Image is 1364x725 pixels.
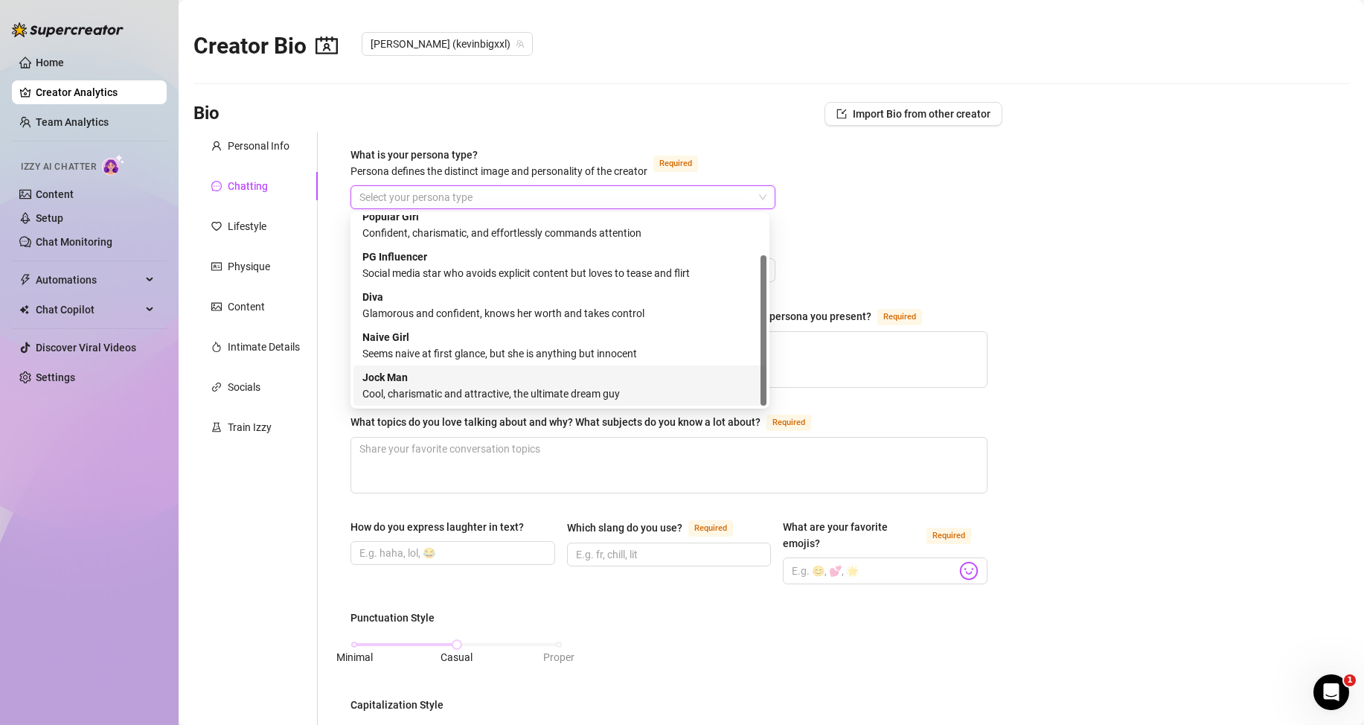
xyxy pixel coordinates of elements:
span: Proper [543,651,574,663]
span: experiment [211,422,222,432]
img: AI Chatter [102,154,125,176]
div: Confident, charismatic, and effortlessly commands attention [362,225,758,241]
div: Content [228,298,265,315]
strong: PG Influencer [362,251,427,263]
div: How do you express laughter in text? [350,519,524,535]
span: picture [211,301,222,312]
div: Intimate Details [228,339,300,355]
div: Punctuation Style [350,610,435,626]
h3: Bio [193,102,220,126]
div: Personal Info [228,138,289,154]
span: Required [877,309,922,325]
a: Chat Monitoring [36,236,112,248]
span: Required [766,415,811,431]
iframe: Intercom live chat [1313,674,1349,710]
div: Train Izzy [228,419,272,435]
div: Lifestyle [228,218,266,234]
span: Persona defines the distinct image and personality of the creator [350,165,647,177]
span: Minimal [336,651,373,663]
div: Cool, charismatic and attractive, the ultimate dream guy [362,386,758,402]
span: user [211,141,222,151]
div: What topics do you love talking about and why? What subjects do you know a lot about? [350,414,761,430]
label: What are your favorite emojis? [783,519,987,552]
input: Which slang do you use? [576,546,760,563]
span: fire [211,342,222,352]
span: Required [653,156,698,172]
div: Chatting [228,178,268,194]
a: Content [36,188,74,200]
span: Import Bio from other creator [853,108,990,120]
div: Glamorous and confident, knows her worth and takes control [362,305,758,322]
img: svg%3e [959,561,979,581]
a: Setup [36,212,63,224]
span: What is your persona type? [350,149,647,177]
div: Socials [228,379,260,395]
span: 𝙆𝙀𝙑𝙄𝙉 (kevinbigxxl) [371,33,524,55]
div: Which slang do you use? [567,520,682,536]
div: Capitalization Style [350,697,444,713]
textarea: What topics do you love talking about and why? What subjects do you know a lot about? [351,438,987,493]
strong: Naive Girl [362,331,409,343]
span: Required [926,528,971,544]
span: import [836,109,847,119]
span: team [516,39,525,48]
strong: Jock Man [362,371,408,383]
div: Physique [228,258,270,275]
span: contacts [316,34,338,57]
input: What are your favorite emojis? [792,561,956,581]
button: Import Bio from other creator [825,102,1002,126]
div: What are your favorite emojis? [783,519,920,552]
strong: Popular Girl [362,211,419,223]
span: idcard [211,261,222,272]
span: link [211,382,222,392]
strong: Diva [362,291,383,303]
span: heart [211,221,222,231]
a: Home [36,57,64,68]
span: Automations [36,268,141,292]
label: How do you express laughter in text? [350,519,534,535]
label: What topics do you love talking about and why? What subjects do you know a lot about? [350,413,827,431]
a: Discover Viral Videos [36,342,136,354]
img: Chat Copilot [19,304,29,315]
span: 1 [1344,674,1356,686]
a: Creator Analytics [36,80,155,104]
input: How do you express laughter in text? [359,545,543,561]
span: thunderbolt [19,274,31,286]
a: Team Analytics [36,116,109,128]
label: Which slang do you use? [567,519,749,537]
label: Capitalization Style [350,697,454,713]
label: Punctuation Style [350,610,445,626]
img: logo-BBDzfeDw.svg [12,22,124,37]
h2: Creator Bio [193,32,338,60]
span: Chat Copilot [36,298,141,322]
div: Seems naive at first glance, but she is anything but innocent [362,345,758,362]
div: Social media star who avoids explicit content but loves to tease and flirt [362,265,758,281]
span: message [211,181,222,191]
span: Izzy AI Chatter [21,160,96,174]
span: Casual [441,651,473,663]
span: Required [688,520,733,537]
a: Settings [36,371,75,383]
